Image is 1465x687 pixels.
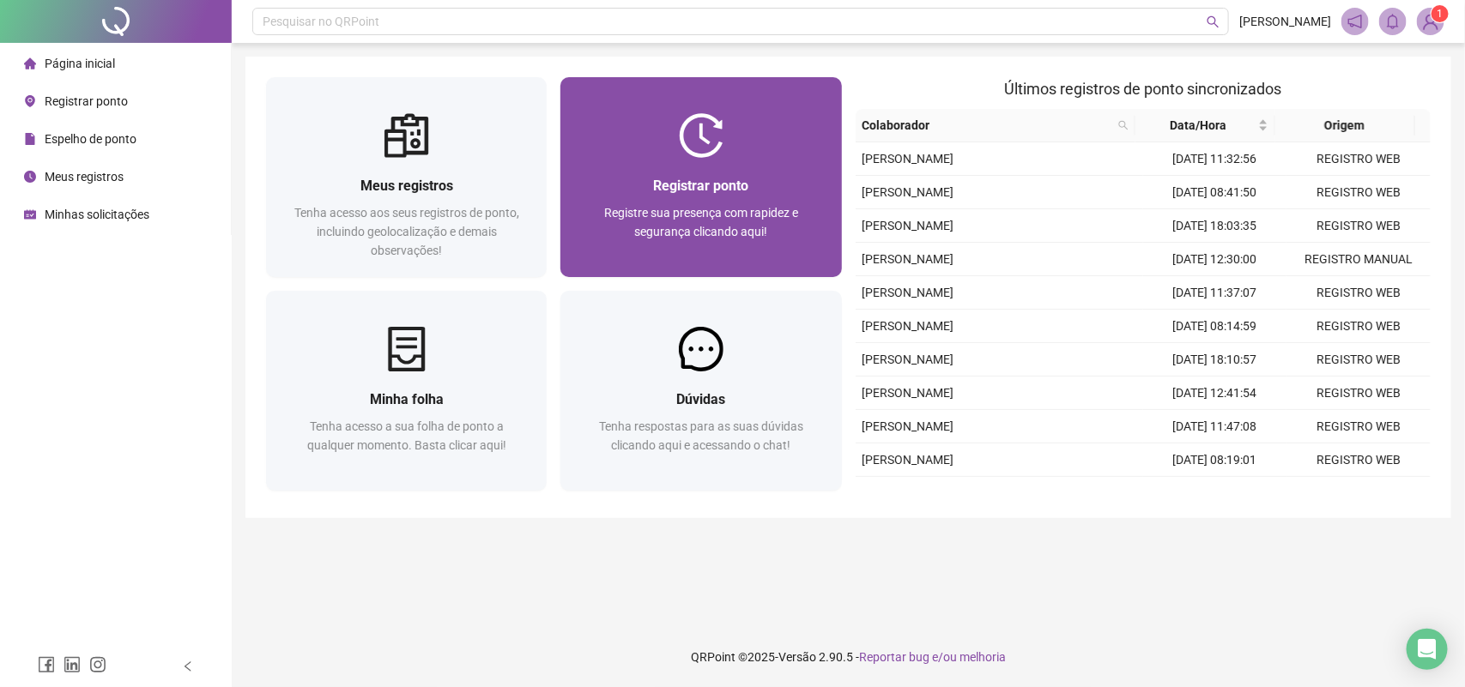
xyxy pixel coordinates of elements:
[599,419,803,452] span: Tenha respostas para as suas dúvidas clicando aqui e acessando o chat!
[360,178,453,194] span: Meus registros
[45,94,128,108] span: Registrar ponto
[1418,9,1444,34] img: 88710
[45,132,136,146] span: Espelho de ponto
[1135,109,1275,142] th: Data/Hora
[676,391,725,407] span: Dúvidas
[1118,120,1129,130] span: search
[24,57,36,69] span: home
[232,627,1465,687] footer: QRPoint © 2025 - 2.90.5 -
[604,206,798,238] span: Registre sua presença com rapidez e segurança clicando aqui!
[1143,377,1287,410] td: [DATE] 12:41:54
[38,656,55,673] span: facebook
[294,206,519,257] span: Tenha acesso aos seus registros de ponto, incluindo geolocalização e demais observações!
[1143,477,1287,510] td: [DATE] 18:09:55
[863,453,954,467] span: [PERSON_NAME]
[1115,112,1132,138] span: search
[778,650,816,664] span: Versão
[1286,209,1431,243] td: REGISTRO WEB
[1286,410,1431,443] td: REGISTRO WEB
[1286,176,1431,209] td: REGISTRO WEB
[1286,142,1431,176] td: REGISTRO WEB
[1347,14,1363,29] span: notification
[863,185,954,199] span: [PERSON_NAME]
[1004,80,1281,98] span: Últimos registros de ponto sincronizados
[1239,12,1331,31] span: [PERSON_NAME]
[1286,443,1431,477] td: REGISTRO WEB
[653,178,748,194] span: Registrar ponto
[1432,5,1449,22] sup: Atualize o seu contato no menu Meus Dados
[1286,343,1431,377] td: REGISTRO WEB
[863,152,954,166] span: [PERSON_NAME]
[266,291,547,491] a: Minha folhaTenha acesso a sua folha de ponto a qualquer momento. Basta clicar aqui!
[1385,14,1401,29] span: bell
[1286,243,1431,276] td: REGISTRO MANUAL
[1438,8,1444,20] span: 1
[1143,209,1287,243] td: [DATE] 18:03:35
[560,291,841,491] a: DúvidasTenha respostas para as suas dúvidas clicando aqui e acessando o chat!
[863,419,954,433] span: [PERSON_NAME]
[24,208,36,220] span: schedule
[1142,116,1255,135] span: Data/Hora
[1286,310,1431,343] td: REGISTRO WEB
[1143,310,1287,343] td: [DATE] 08:14:59
[1286,477,1431,510] td: REGISTRO WEB
[45,57,115,70] span: Página inicial
[45,208,149,221] span: Minhas solicitações
[307,419,506,452] span: Tenha acesso a sua folha de ponto a qualquer momento. Basta clicar aqui!
[863,252,954,266] span: [PERSON_NAME]
[1143,443,1287,477] td: [DATE] 08:19:01
[1286,377,1431,410] td: REGISTRO WEB
[1143,410,1287,443] td: [DATE] 11:47:08
[182,660,194,672] span: left
[863,353,954,366] span: [PERSON_NAME]
[64,656,81,673] span: linkedin
[1143,142,1287,176] td: [DATE] 11:32:56
[1143,343,1287,377] td: [DATE] 18:10:57
[89,656,106,673] span: instagram
[863,219,954,232] span: [PERSON_NAME]
[863,116,1111,135] span: Colaborador
[1143,276,1287,310] td: [DATE] 11:37:07
[24,133,36,145] span: file
[45,170,124,184] span: Meus registros
[863,319,954,333] span: [PERSON_NAME]
[266,77,547,277] a: Meus registrosTenha acesso aos seus registros de ponto, incluindo geolocalização e demais observa...
[560,77,841,277] a: Registrar pontoRegistre sua presença com rapidez e segurança clicando aqui!
[24,171,36,183] span: clock-circle
[863,286,954,299] span: [PERSON_NAME]
[1143,176,1287,209] td: [DATE] 08:41:50
[370,391,444,407] span: Minha folha
[1275,109,1415,142] th: Origem
[863,386,954,400] span: [PERSON_NAME]
[1407,629,1448,670] div: Open Intercom Messenger
[1286,276,1431,310] td: REGISTRO WEB
[24,95,36,107] span: environment
[859,650,1006,664] span: Reportar bug e/ou melhoria
[1143,243,1287,276] td: [DATE] 12:30:00
[1207,15,1220,28] span: search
